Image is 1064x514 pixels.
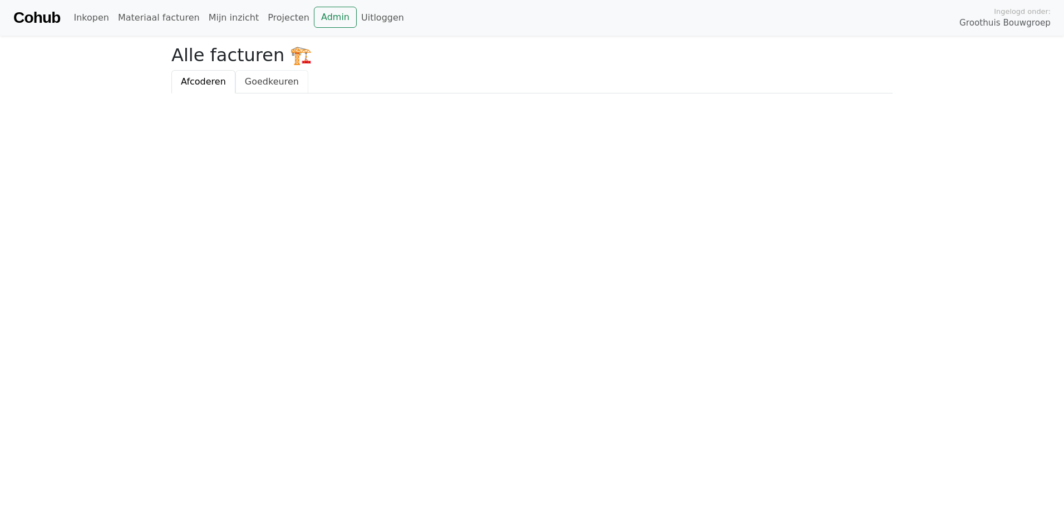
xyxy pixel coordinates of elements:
[263,7,314,29] a: Projecten
[13,4,60,31] a: Cohub
[959,17,1051,29] span: Groothuis Bouwgroep
[181,76,226,87] span: Afcoderen
[69,7,113,29] a: Inkopen
[357,7,408,29] a: Uitloggen
[171,45,893,66] h2: Alle facturen 🏗️
[171,70,235,93] a: Afcoderen
[204,7,264,29] a: Mijn inzicht
[994,6,1051,17] span: Ingelogd onder:
[314,7,357,28] a: Admin
[114,7,204,29] a: Materiaal facturen
[235,70,308,93] a: Goedkeuren
[245,76,299,87] span: Goedkeuren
